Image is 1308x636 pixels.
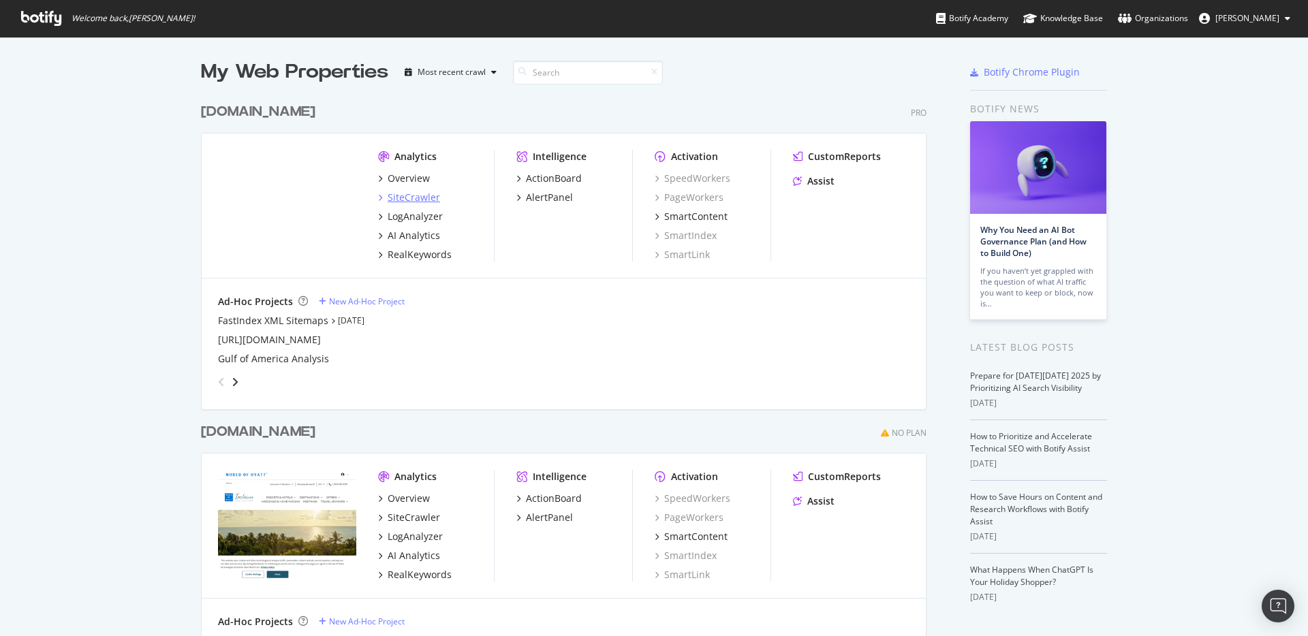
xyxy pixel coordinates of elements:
div: SmartContent [664,210,728,223]
div: Botify news [970,101,1107,116]
div: AlertPanel [526,511,573,524]
a: SpeedWorkers [655,172,730,185]
div: Ad-Hoc Projects [218,295,293,308]
div: AI Analytics [388,549,440,562]
a: PageWorkers [655,511,723,524]
div: SiteCrawler [388,511,440,524]
a: CustomReports [793,150,881,163]
div: Activation [671,470,718,483]
a: Assist [793,174,835,188]
a: SmartIndex [655,229,717,242]
div: Overview [388,492,430,505]
a: [URL][DOMAIN_NAME] [218,333,321,347]
div: AI Analytics [388,229,440,242]
div: New Ad-Hoc Project [329,616,405,627]
div: Latest Blog Posts [970,340,1107,355]
div: Ad-Hoc Projects [218,615,293,629]
div: [DOMAIN_NAME] [201,422,315,442]
div: Botify Chrome Plugin [984,65,1080,79]
div: LogAnalyzer [388,530,443,543]
div: Organizations [1118,12,1188,25]
a: SiteCrawler [378,191,440,204]
a: ActionBoard [516,492,582,505]
a: [DOMAIN_NAME] [201,102,321,122]
button: Most recent crawl [399,61,502,83]
a: LogAnalyzer [378,210,443,223]
div: Pro [911,107,926,118]
a: SmartLink [655,568,710,582]
img: hyattinclusivecollection.com [218,470,356,580]
div: ActionBoard [526,492,582,505]
div: SmartContent [664,530,728,543]
div: RealKeywords [388,248,452,261]
div: Activation [671,150,718,163]
a: FastIndex XML Sitemaps [218,314,328,328]
div: Overview [388,172,430,185]
a: Assist [793,494,835,508]
div: SiteCrawler [388,191,440,204]
a: AI Analytics [378,549,440,562]
div: CustomReports [808,470,881,483]
span: Welcome back, [PERSON_NAME] ! [72,13,195,24]
div: Intelligence [533,470,587,483]
div: CustomReports [808,150,881,163]
div: Assist [807,174,835,188]
a: SmartIndex [655,549,717,562]
a: ActionBoard [516,172,582,185]
a: What Happens When ChatGPT Is Your Holiday Shopper? [970,564,1093,588]
span: Joyce Lee [1215,12,1279,24]
a: [DOMAIN_NAME] [201,422,321,442]
a: RealKeywords [378,568,452,582]
div: Botify Academy [936,12,1008,25]
a: How to Save Hours on Content and Research Workflows with Botify Assist [970,491,1102,527]
a: Gulf of America Analysis [218,352,329,366]
img: Why You Need an AI Bot Governance Plan (and How to Build One) [970,121,1106,214]
a: SmartContent [655,530,728,543]
a: LogAnalyzer [378,530,443,543]
div: [DATE] [970,591,1107,603]
div: AlertPanel [526,191,573,204]
div: Assist [807,494,835,508]
div: Analytics [394,150,437,163]
div: [DATE] [970,458,1107,470]
img: hyatt.com [218,150,356,260]
div: Knowledge Base [1023,12,1103,25]
a: How to Prioritize and Accelerate Technical SEO with Botify Assist [970,430,1092,454]
div: Intelligence [533,150,587,163]
a: AI Analytics [378,229,440,242]
button: [PERSON_NAME] [1188,7,1301,29]
div: RealKeywords [388,568,452,582]
div: If you haven’t yet grappled with the question of what AI traffic you want to keep or block, now is… [980,266,1096,309]
a: SpeedWorkers [655,492,730,505]
input: Search [513,61,663,84]
div: Analytics [394,470,437,483]
a: Overview [378,492,430,505]
div: LogAnalyzer [388,210,443,223]
div: My Web Properties [201,59,388,86]
a: AlertPanel [516,511,573,524]
a: SmartLink [655,248,710,261]
a: SmartContent [655,210,728,223]
a: Overview [378,172,430,185]
a: RealKeywords [378,248,452,261]
a: CustomReports [793,470,881,483]
div: angle-right [230,375,240,389]
div: PageWorkers [655,191,723,204]
div: angle-left [213,371,230,393]
div: [DATE] [970,397,1107,409]
a: Prepare for [DATE][DATE] 2025 by Prioritizing AI Search Visibility [970,370,1101,394]
a: SiteCrawler [378,511,440,524]
div: [DATE] [970,530,1107,543]
a: AlertPanel [516,191,573,204]
a: [DATE] [338,315,364,326]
